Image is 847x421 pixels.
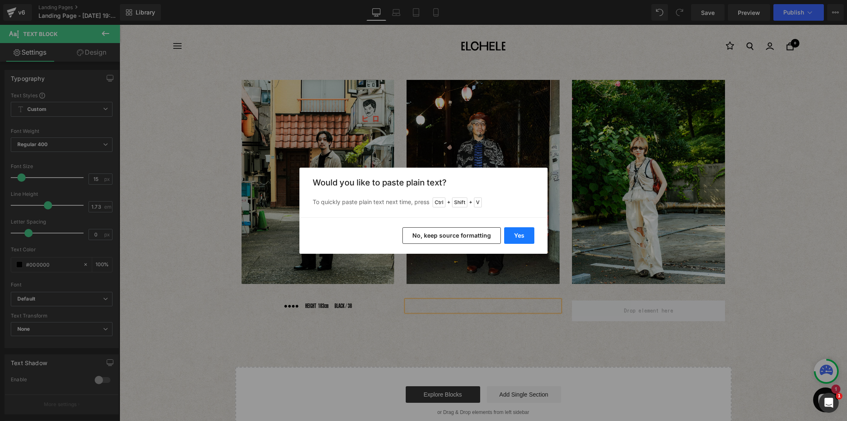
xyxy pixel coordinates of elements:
[129,385,599,390] p: or Drag & Drop elements from left sidebar
[447,198,450,207] span: +
[402,227,501,244] button: No, keep source formatting
[122,276,275,286] div: ●●●● HEIGHT 183cm BLACK / 38
[367,361,442,378] a: Add Single Section
[286,361,361,378] a: Explore Blocks
[646,17,654,25] a: ログイン
[433,197,445,207] span: Ctrl
[313,197,534,207] p: To quickly paste plain text next time, press
[452,197,467,207] span: Shift
[819,393,839,413] iframe: Intercom live chat
[836,393,842,399] span: 1
[667,17,674,26] a: カート
[504,227,534,244] button: Yes
[691,363,721,390] inbox-online-store-chat: Shopifyオンラインストアチャット
[469,198,472,207] span: +
[313,178,534,188] h3: Would you like to paste plain text?
[474,197,482,207] span: V
[671,14,680,23] cart-count: 0
[627,17,634,26] a: 検索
